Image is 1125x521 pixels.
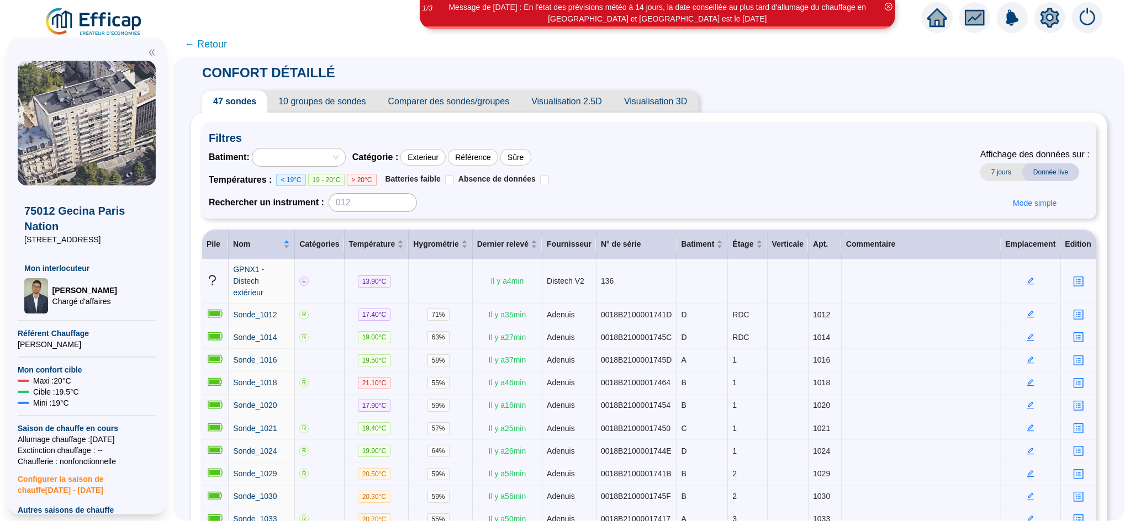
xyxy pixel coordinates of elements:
img: efficap energie logo [44,7,144,38]
span: 1012 [813,310,830,319]
span: 1021 [813,424,830,433]
span: Configurer la saison de chauffe [DATE] - [DATE] [18,467,156,496]
img: alerts [1072,2,1103,33]
span: Donnée live [1022,163,1079,181]
span: 0018B2100001741B [601,469,672,478]
span: 1024 [813,446,830,455]
span: Il y a 58 min [489,469,526,478]
span: 13.90 °C [358,275,391,288]
span: Il y a 35 min [489,310,526,319]
span: edit [1027,447,1034,455]
span: 1 [732,424,737,433]
div: Exterieur [400,149,446,166]
span: Absence de données [458,174,536,183]
span: 0018B2100001745F [601,492,671,501]
span: Pile [207,240,220,248]
span: R [299,446,309,456]
a: Sonde_1014 [233,332,277,343]
span: B [682,492,686,501]
span: B [682,378,686,387]
span: Sonde_1016 [233,355,277,364]
span: D [682,333,687,342]
span: home [927,8,947,28]
span: profile [1073,445,1084,456]
span: B [682,469,686,478]
span: E [299,277,309,286]
span: 47 sondes [202,91,267,113]
span: edit [1027,379,1034,386]
span: Affichage des données sur : [980,148,1090,161]
th: Emplacement [1001,230,1061,259]
span: Sonde_1021 [233,424,277,433]
span: 19.90 °C [358,445,391,457]
span: 1014 [813,333,830,342]
span: Sonde_1030 [233,492,277,501]
span: profile [1073,378,1084,389]
span: < 19°C [276,174,305,186]
span: 71 % [427,309,450,321]
td: Adenuis [542,304,596,326]
span: profile [1073,400,1084,411]
span: 17.90 °C [358,400,391,412]
span: Mon confort cible [18,364,156,375]
a: Sonde_1012 [233,309,277,321]
th: Fournisseur [542,230,596,259]
td: Adenuis [542,349,596,371]
span: 1 [732,446,737,455]
span: Températures : [209,173,276,187]
td: Adenuis [542,440,596,462]
span: profile [1073,309,1084,320]
span: Il y a 25 min [489,424,526,433]
span: edit [1027,492,1034,500]
input: 012 [329,193,417,212]
span: Mon interlocuteur [24,263,149,274]
span: profile [1073,469,1084,480]
span: close-circle [885,3,892,10]
span: 19.50 °C [358,354,391,366]
span: 59 % [427,400,450,412]
span: 59 % [427,468,450,480]
span: Il y a 4 min [491,277,524,285]
span: Dernier relevé [477,238,529,250]
span: Il y a 56 min [489,492,526,501]
span: profile [1073,355,1084,366]
a: Sonde_1024 [233,445,277,457]
span: 1016 [813,355,830,364]
span: edit [1027,277,1034,285]
span: RDC [732,310,749,319]
span: 1020 [813,401,830,410]
span: Cible : 19.5 °C [33,386,79,397]
th: Température [345,230,409,259]
span: edit [1027,424,1034,432]
span: 0018B2100001745C [601,333,672,342]
span: 55 % [427,377,450,389]
td: Adenuis [542,372,596,395]
a: Sonde_1029 [233,468,277,480]
span: 0018B2100001741D [601,310,672,319]
span: Sonde_1018 [233,378,277,387]
span: 1018 [813,378,830,387]
span: [STREET_ADDRESS] [24,234,149,245]
span: 63 % [427,331,450,343]
span: Saison de chauffe en cours [18,423,156,434]
span: 19.00 °C [358,331,391,343]
span: Étage [732,238,753,250]
span: 58 % [427,354,450,366]
span: Exctinction chauffage : -- [18,445,156,456]
div: Message de [DATE] : En l'état des prévisions météo à 14 jours, la date conseillée au plus tard d'... [421,2,894,25]
span: Filtres [209,130,1090,146]
span: R [299,333,309,342]
span: 59 % [427,491,450,503]
span: 75012 Gecina Paris Nation [24,203,149,234]
span: fund [965,8,985,28]
td: Adenuis [542,395,596,417]
span: 20.30 °C [358,491,391,503]
span: Batiment : [209,151,250,164]
span: 1029 [813,469,830,478]
a: Sonde_1018 [233,377,277,389]
span: Batteries faible [385,174,441,183]
th: Nom [229,230,295,259]
span: Chaufferie : non fonctionnelle [18,456,156,467]
span: 57 % [427,422,450,434]
span: 19 - 20°C [308,174,345,186]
